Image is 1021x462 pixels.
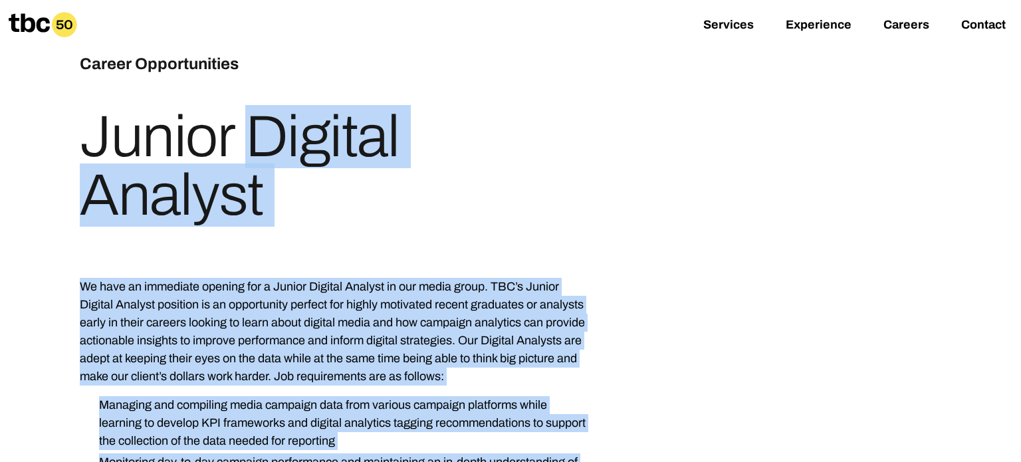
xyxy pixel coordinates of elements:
[703,18,754,34] a: Services
[883,18,929,34] a: Careers
[80,52,399,76] h3: Career Opportunities
[80,278,590,386] p: We have an immediate opening for a Junior Digital Analyst in our media group. TBC’s Junior Digita...
[88,396,590,450] li: Managing and compiling media campaign data from various campaign platforms while learning to deve...
[786,18,851,34] a: Experience
[961,18,1006,34] a: Contact
[80,108,590,225] h1: Junior Digital Analyst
